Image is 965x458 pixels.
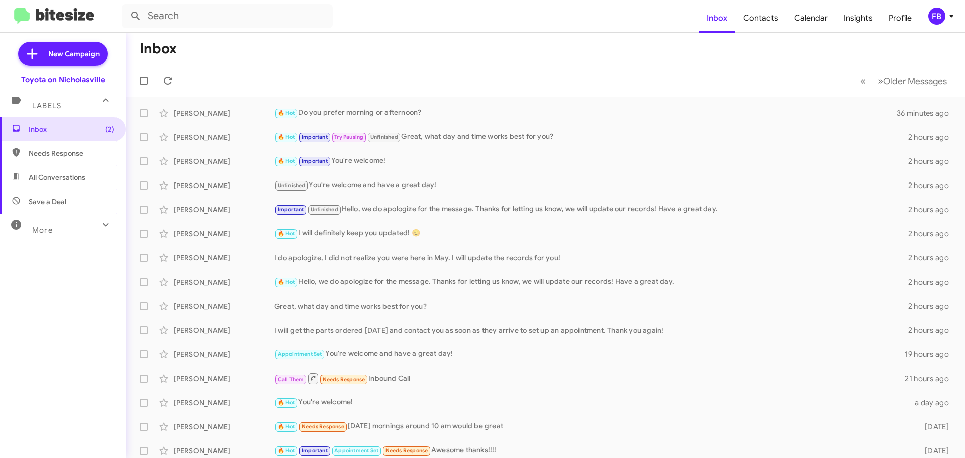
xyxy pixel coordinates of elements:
[385,447,428,454] span: Needs Response
[908,301,957,311] div: 2 hours ago
[274,204,908,215] div: Hello, we do apologize for the message. Thanks for letting us know, we will update our records! H...
[274,107,897,119] div: Do you prefer morning or afternoon?
[32,101,61,110] span: Labels
[883,76,947,87] span: Older Messages
[278,279,295,285] span: 🔥 Hot
[908,205,957,215] div: 2 hours ago
[302,423,344,430] span: Needs Response
[140,41,177,57] h1: Inbox
[908,180,957,191] div: 2 hours ago
[278,351,322,357] span: Appointment Set
[274,348,905,360] div: You're welcome and have a great day!
[174,108,274,118] div: [PERSON_NAME]
[302,134,328,140] span: Important
[274,325,908,335] div: I will get the parts ordered [DATE] and contact you as soon as they arrive to set up an appointme...
[302,447,328,454] span: Important
[872,71,953,91] button: Next
[909,422,957,432] div: [DATE]
[278,230,295,237] span: 🔥 Hot
[105,124,114,134] span: (2)
[48,49,100,59] span: New Campaign
[278,182,306,189] span: Unfinished
[274,253,908,263] div: I do apologize, I did not realize you were here in May. I will update the records for you!
[274,131,908,143] div: Great, what day and time works best for you?
[855,71,953,91] nav: Page navigation example
[370,134,398,140] span: Unfinished
[274,155,908,167] div: You're welcome!
[174,422,274,432] div: [PERSON_NAME]
[274,397,909,408] div: You're welcome!
[908,277,957,287] div: 2 hours ago
[311,206,338,213] span: Unfinished
[878,75,883,87] span: »
[854,71,872,91] button: Previous
[278,134,295,140] span: 🔥 Hot
[908,132,957,142] div: 2 hours ago
[278,399,295,406] span: 🔥 Hot
[29,197,66,207] span: Save a Deal
[174,229,274,239] div: [PERSON_NAME]
[174,398,274,408] div: [PERSON_NAME]
[908,229,957,239] div: 2 hours ago
[174,301,274,311] div: [PERSON_NAME]
[29,124,114,134] span: Inbox
[735,4,786,33] a: Contacts
[21,75,105,85] div: Toyota on Nicholasville
[836,4,881,33] a: Insights
[29,172,85,182] span: All Conversations
[786,4,836,33] a: Calendar
[881,4,920,33] a: Profile
[278,376,304,383] span: Call Them
[29,148,114,158] span: Needs Response
[908,325,957,335] div: 2 hours ago
[905,374,957,384] div: 21 hours ago
[278,158,295,164] span: 🔥 Hot
[274,301,908,311] div: Great, what day and time works best for you?
[278,447,295,454] span: 🔥 Hot
[18,42,108,66] a: New Campaign
[174,156,274,166] div: [PERSON_NAME]
[174,205,274,215] div: [PERSON_NAME]
[174,277,274,287] div: [PERSON_NAME]
[278,206,304,213] span: Important
[302,158,328,164] span: Important
[908,156,957,166] div: 2 hours ago
[334,134,363,140] span: Try Pausing
[174,180,274,191] div: [PERSON_NAME]
[334,447,378,454] span: Appointment Set
[274,445,909,456] div: Awesome thanks!!!!
[174,374,274,384] div: [PERSON_NAME]
[274,276,908,288] div: Hello, we do apologize for the message. Thanks for letting us know, we will update our records! H...
[174,349,274,359] div: [PERSON_NAME]
[908,253,957,263] div: 2 hours ago
[278,110,295,116] span: 🔥 Hot
[905,349,957,359] div: 19 hours ago
[274,179,908,191] div: You're welcome and have a great day!
[897,108,957,118] div: 36 minutes ago
[699,4,735,33] a: Inbox
[174,253,274,263] div: [PERSON_NAME]
[274,372,905,385] div: Inbound Call
[909,398,957,408] div: a day ago
[909,446,957,456] div: [DATE]
[928,8,945,25] div: FB
[122,4,333,28] input: Search
[274,228,908,239] div: I will definitely keep you updated! 😊
[174,446,274,456] div: [PERSON_NAME]
[274,421,909,432] div: [DATE] mornings around 10 am would be great
[174,132,274,142] div: [PERSON_NAME]
[174,325,274,335] div: [PERSON_NAME]
[278,423,295,430] span: 🔥 Hot
[32,226,53,235] span: More
[920,8,954,25] button: FB
[323,376,365,383] span: Needs Response
[860,75,866,87] span: «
